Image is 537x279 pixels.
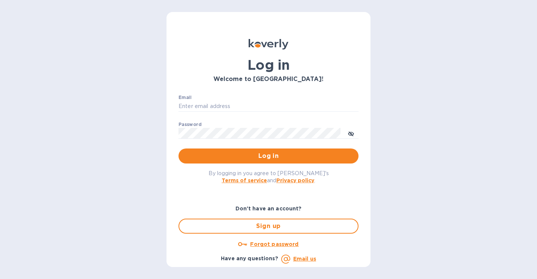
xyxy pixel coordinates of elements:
[343,126,358,141] button: toggle password visibility
[250,241,298,247] u: Forgot password
[178,76,358,83] h3: Welcome to [GEOGRAPHIC_DATA]!
[178,148,358,163] button: Log in
[178,219,358,234] button: Sign up
[222,177,267,183] a: Terms of service
[185,222,352,231] span: Sign up
[178,122,201,127] label: Password
[184,151,352,160] span: Log in
[221,255,278,261] b: Have any questions?
[178,57,358,73] h1: Log in
[208,170,329,183] span: By logging in you agree to [PERSON_NAME]'s and .
[178,95,192,100] label: Email
[293,256,316,262] a: Email us
[249,39,288,49] img: Koverly
[178,101,358,112] input: Enter email address
[276,177,314,183] a: Privacy policy
[235,205,302,211] b: Don't have an account?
